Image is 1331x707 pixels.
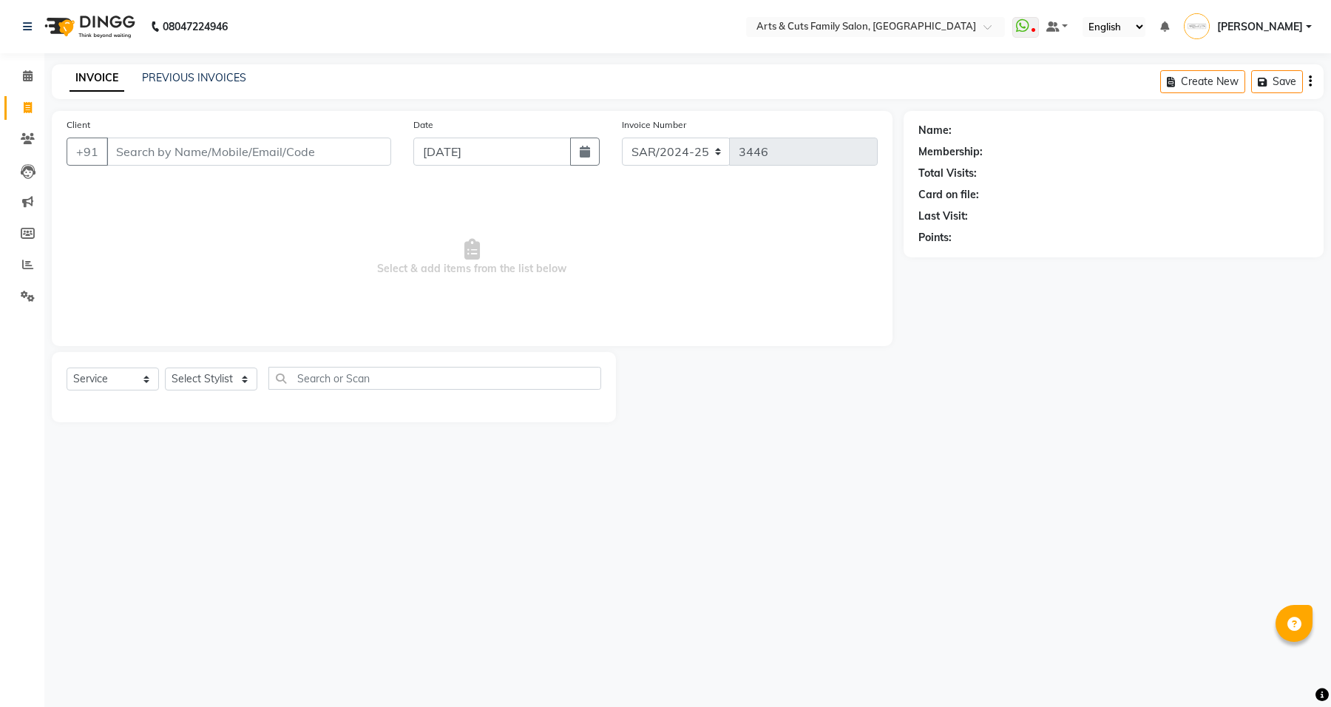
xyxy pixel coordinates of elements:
[1269,648,1316,692] iframe: chat widget
[1217,19,1303,35] span: [PERSON_NAME]
[1251,70,1303,93] button: Save
[70,65,124,92] a: INVOICE
[918,187,979,203] div: Card on file:
[918,144,983,160] div: Membership:
[918,123,952,138] div: Name:
[67,183,878,331] span: Select & add items from the list below
[142,71,246,84] a: PREVIOUS INVOICES
[106,138,391,166] input: Search by Name/Mobile/Email/Code
[38,6,139,47] img: logo
[413,118,433,132] label: Date
[622,118,686,132] label: Invoice Number
[918,230,952,246] div: Points:
[918,166,977,181] div: Total Visits:
[163,6,228,47] b: 08047224946
[67,138,108,166] button: +91
[1184,13,1210,39] img: RACHANA
[1160,70,1245,93] button: Create New
[268,367,601,390] input: Search or Scan
[918,209,968,224] div: Last Visit:
[67,118,90,132] label: Client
